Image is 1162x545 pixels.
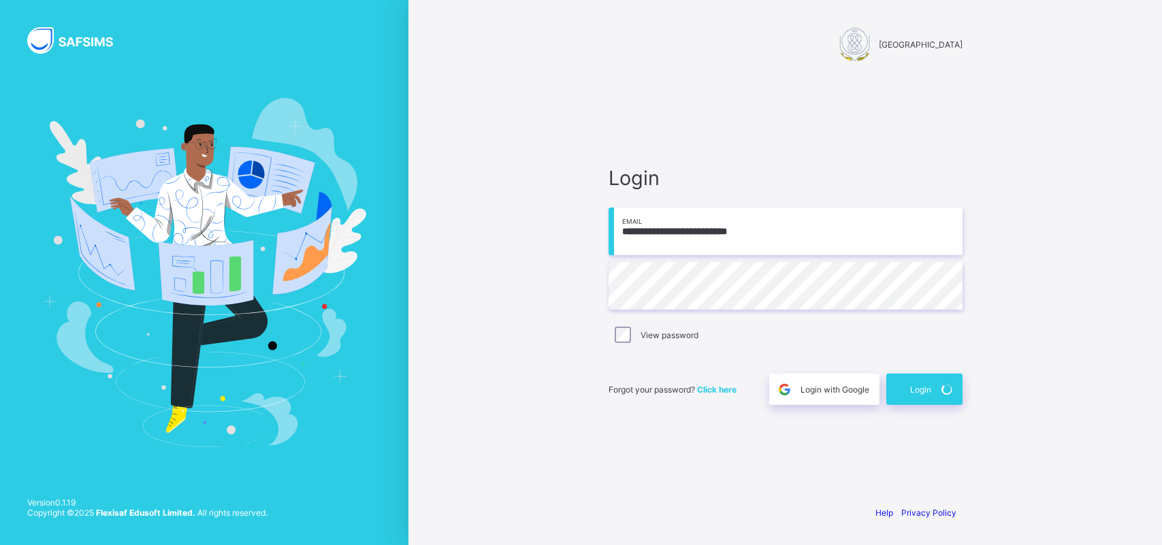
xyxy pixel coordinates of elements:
[27,508,268,518] span: Copyright © 2025 All rights reserved.
[96,508,195,518] strong: Flexisaf Edusoft Limited.
[641,330,698,340] label: View password
[42,98,366,446] img: Hero Image
[27,27,129,54] img: SAFSIMS Logo
[901,508,956,518] a: Privacy Policy
[875,508,893,518] a: Help
[609,384,737,395] span: Forgot your password?
[879,39,963,50] span: [GEOGRAPHIC_DATA]
[777,382,792,397] img: google.396cfc9801f0270233282035f929180a.svg
[910,384,931,395] span: Login
[27,497,268,508] span: Version 0.1.19
[609,166,963,190] span: Login
[697,384,737,395] a: Click here
[801,384,869,395] span: Login with Google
